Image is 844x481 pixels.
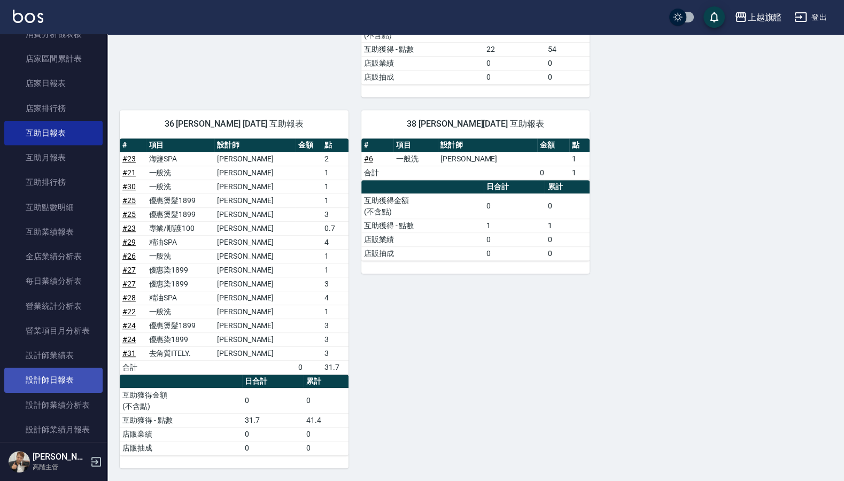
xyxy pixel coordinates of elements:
[146,249,214,263] td: 一般洗
[122,210,136,219] a: #25
[361,70,484,84] td: 店販抽成
[361,56,484,70] td: 店販業績
[242,441,304,455] td: 0
[146,346,214,360] td: 去角質ITELY.
[146,207,214,221] td: 優惠燙髮1899
[214,319,296,332] td: [PERSON_NAME]
[484,193,545,219] td: 0
[703,6,725,28] button: save
[304,375,349,389] th: 累計
[214,221,296,235] td: [PERSON_NAME]
[364,154,373,163] a: #6
[322,346,348,360] td: 3
[214,305,296,319] td: [PERSON_NAME]
[146,235,214,249] td: 精油SPA
[122,335,136,344] a: #24
[322,263,348,277] td: 1
[242,388,304,413] td: 0
[33,462,87,472] p: 高階主管
[146,291,214,305] td: 精油SPA
[4,269,103,293] a: 每日業績分析表
[4,170,103,195] a: 互助排行榜
[122,196,136,205] a: #25
[9,451,30,472] img: Person
[4,145,103,170] a: 互助月報表
[214,235,296,249] td: [PERSON_NAME]
[214,207,296,221] td: [PERSON_NAME]
[438,138,537,152] th: 設計師
[120,427,242,441] td: 店販業績
[214,193,296,207] td: [PERSON_NAME]
[4,417,103,442] a: 設計師業績月報表
[747,11,781,24] div: 上越旗艦
[374,119,577,129] span: 38 [PERSON_NAME][DATE] 互助報表
[361,4,590,84] table: a dense table
[242,413,304,427] td: 31.7
[537,166,569,180] td: 0
[545,219,590,232] td: 1
[322,166,348,180] td: 1
[322,360,348,374] td: 31.7
[322,277,348,291] td: 3
[361,193,484,219] td: 互助獲得金額 (不含點)
[322,207,348,221] td: 3
[146,193,214,207] td: 優惠燙髮1899
[537,138,569,152] th: 金額
[120,138,349,375] table: a dense table
[122,266,136,274] a: #27
[214,138,296,152] th: 設計師
[4,343,103,368] a: 設計師業績表
[361,166,393,180] td: 合計
[214,346,296,360] td: [PERSON_NAME]
[322,235,348,249] td: 4
[133,119,336,129] span: 36 [PERSON_NAME] [DATE] 互助報表
[146,152,214,166] td: 海鹽SPA
[214,180,296,193] td: [PERSON_NAME]
[214,277,296,291] td: [PERSON_NAME]
[146,180,214,193] td: 一般洗
[120,413,242,427] td: 互助獲得 - 點數
[122,182,136,191] a: #30
[4,46,103,71] a: 店家區間累計表
[122,238,136,246] a: #29
[122,168,136,177] a: #21
[361,138,590,180] table: a dense table
[146,138,214,152] th: 項目
[4,71,103,96] a: 店家日報表
[146,263,214,277] td: 優惠染1899
[4,294,103,319] a: 營業統計分析表
[146,277,214,291] td: 優惠染1899
[4,319,103,343] a: 營業項目月分析表
[122,224,136,232] a: #23
[4,368,103,392] a: 設計師日報表
[545,193,590,219] td: 0
[304,413,349,427] td: 41.4
[4,96,103,121] a: 店家排行榜
[214,249,296,263] td: [PERSON_NAME]
[545,246,590,260] td: 0
[322,305,348,319] td: 1
[122,154,136,163] a: #23
[322,249,348,263] td: 1
[393,138,438,152] th: 項目
[214,152,296,166] td: [PERSON_NAME]
[120,360,146,374] td: 合計
[214,263,296,277] td: [PERSON_NAME]
[296,360,322,374] td: 0
[545,56,590,70] td: 0
[484,70,545,84] td: 0
[790,7,831,27] button: 登出
[322,221,348,235] td: 0.7
[545,180,590,194] th: 累計
[484,56,545,70] td: 0
[545,42,590,56] td: 54
[322,180,348,193] td: 1
[242,375,304,389] th: 日合計
[361,232,484,246] td: 店販業績
[4,220,103,244] a: 互助業績報表
[361,219,484,232] td: 互助獲得 - 點數
[438,152,537,166] td: [PERSON_NAME]
[322,152,348,166] td: 2
[120,441,242,455] td: 店販抽成
[122,307,136,316] a: #22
